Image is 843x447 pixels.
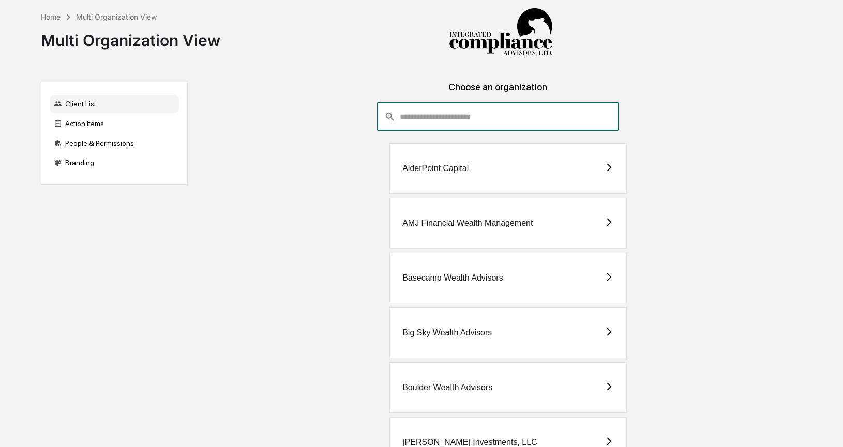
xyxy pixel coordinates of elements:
div: Multi Organization View [41,23,220,50]
div: [PERSON_NAME] Investments, LLC [402,438,537,447]
div: Home [41,12,61,21]
div: Choose an organization [196,82,800,103]
div: Client List [50,95,179,113]
div: consultant-dashboard__filter-organizations-search-bar [377,103,619,131]
div: Boulder Wealth Advisors [402,383,492,392]
div: Action Items [50,114,179,133]
div: Branding [50,153,179,172]
div: Big Sky Wealth Advisors [402,328,492,337]
div: AlderPoint Capital [402,164,469,173]
div: Multi Organization View [76,12,157,21]
div: Basecamp Wealth Advisors [402,273,503,283]
div: People & Permissions [50,134,179,152]
div: AMJ Financial Wealth Management [402,219,533,228]
img: Integrated Compliance Advisors [449,8,552,57]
